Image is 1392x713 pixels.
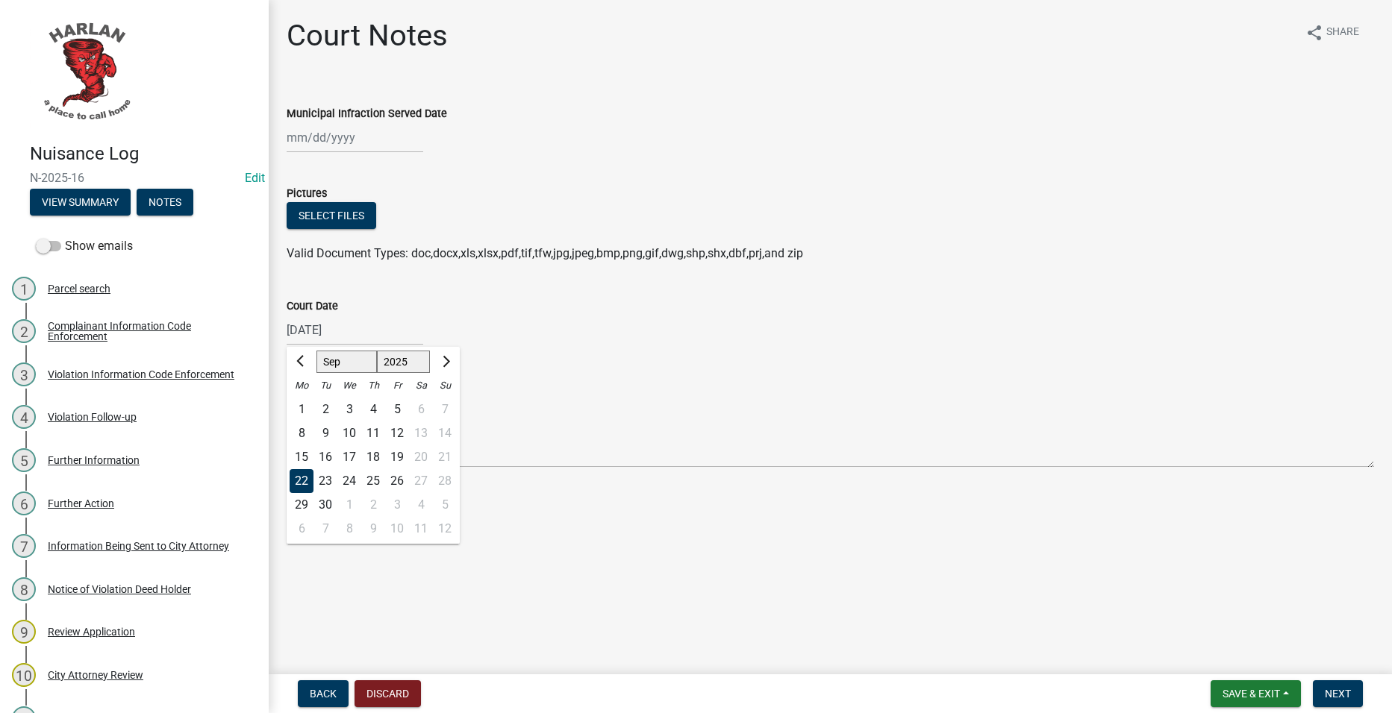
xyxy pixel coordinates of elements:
[337,445,361,469] div: Wednesday, September 17, 2025
[337,398,361,421] div: 3
[1305,24,1323,42] i: share
[337,421,361,445] div: 10
[287,122,423,153] input: mm/dd/yyyy
[361,517,385,541] div: Thursday, October 9, 2025
[361,398,385,421] div: 4
[12,577,36,601] div: 8
[1223,688,1280,700] span: Save & Exit
[313,469,337,493] div: 23
[337,517,361,541] div: 8
[48,321,245,342] div: Complainant Information Code Enforcement
[12,277,36,301] div: 1
[287,246,803,260] span: Valid Document Types: doc,docx,xls,xlsx,pdf,tif,tfw,jpg,jpeg,bmp,png,gif,dwg,shp,shx,dbf,prj,and zip
[287,315,423,345] input: mm/dd/yyyy
[409,374,433,398] div: Sa
[385,517,409,541] div: Friday, October 10, 2025
[137,197,193,209] wm-modal-confirm: Notes
[337,445,361,469] div: 17
[36,237,133,255] label: Show emails
[287,18,448,54] h1: Court Notes
[48,670,143,680] div: City Attorney Review
[313,421,337,445] div: 9
[313,445,337,469] div: 16
[361,374,385,398] div: Th
[361,493,385,517] div: Thursday, October 2, 2025
[313,517,337,541] div: 7
[290,421,313,445] div: Monday, September 8, 2025
[337,469,361,493] div: Wednesday, September 24, 2025
[337,374,361,398] div: We
[313,398,337,421] div: 2
[290,493,313,517] div: Monday, September 29, 2025
[290,517,313,541] div: 6
[313,421,337,445] div: Tuesday, September 9, 2025
[385,469,409,493] div: Friday, September 26, 2025
[48,498,114,509] div: Further Action
[385,493,409,517] div: Friday, October 3, 2025
[337,493,361,517] div: Wednesday, October 1, 2025
[337,469,361,493] div: 24
[361,469,385,493] div: 25
[310,688,337,700] span: Back
[290,517,313,541] div: Monday, October 6, 2025
[290,445,313,469] div: 15
[385,398,409,421] div: Friday, September 5, 2025
[313,469,337,493] div: Tuesday, September 23, 2025
[313,445,337,469] div: Tuesday, September 16, 2025
[385,445,409,469] div: 19
[12,663,36,687] div: 10
[48,584,191,594] div: Notice of Violation Deed Holder
[385,517,409,541] div: 10
[316,351,377,373] select: Select month
[361,398,385,421] div: Thursday, September 4, 2025
[361,421,385,445] div: 11
[361,469,385,493] div: Thursday, September 25, 2025
[12,620,36,644] div: 9
[245,171,265,185] wm-modal-confirm: Edit Application Number
[385,398,409,421] div: 5
[48,541,229,551] div: Information Being Sent to City Attorney
[287,202,376,229] button: Select files
[361,493,385,517] div: 2
[337,421,361,445] div: Wednesday, September 10, 2025
[287,109,447,119] label: Municipal Infraction Served Date
[48,412,137,422] div: Violation Follow-up
[313,398,337,421] div: Tuesday, September 2, 2025
[313,493,337,517] div: Tuesday, September 30, 2025
[30,189,131,216] button: View Summary
[1325,688,1351,700] span: Next
[385,421,409,445] div: 12
[30,197,131,209] wm-modal-confirm: Summary
[385,445,409,469] div: Friday, September 19, 2025
[1313,680,1363,707] button: Next
[361,421,385,445] div: Thursday, September 11, 2025
[48,369,234,380] div: Violation Information Code Enforcement
[30,171,239,185] span: N-2025-16
[293,350,310,374] button: Previous month
[385,374,409,398] div: Fr
[290,445,313,469] div: Monday, September 15, 2025
[12,362,36,386] div: 3
[433,374,457,398] div: Su
[12,448,36,472] div: 5
[385,421,409,445] div: Friday, September 12, 2025
[385,469,409,493] div: 26
[337,398,361,421] div: Wednesday, September 3, 2025
[361,445,385,469] div: Thursday, September 18, 2025
[245,171,265,185] a: Edit
[48,455,140,465] div: Further Information
[337,517,361,541] div: Wednesday, October 8, 2025
[12,491,36,515] div: 6
[30,143,257,165] h4: Nuisance Log
[1326,24,1359,42] span: Share
[290,493,313,517] div: 29
[385,493,409,517] div: 3
[12,405,36,429] div: 4
[361,517,385,541] div: 9
[290,469,313,493] div: Monday, September 22, 2025
[287,189,327,199] label: Pictures
[313,517,337,541] div: Tuesday, October 7, 2025
[290,398,313,421] div: Monday, September 1, 2025
[298,680,349,707] button: Back
[290,469,313,493] div: 22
